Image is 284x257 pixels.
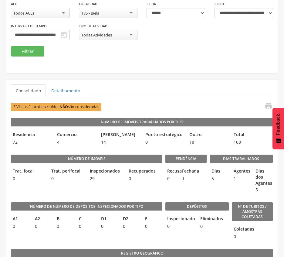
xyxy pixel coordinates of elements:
[144,132,185,139] legend: Ponto estratégico
[99,216,118,223] legend: D1
[165,176,177,182] span: 0
[33,223,52,229] span: 0
[11,139,52,145] span: 72
[165,223,195,229] span: 0
[77,223,96,229] span: 0
[79,2,99,6] label: Localidade
[180,168,192,175] legend: Fechada
[11,132,52,139] legend: Residência
[210,168,229,175] legend: Dias
[127,176,162,182] span: 0
[165,216,195,223] legend: Inspecionado
[232,226,235,233] legend: Coletadas
[180,176,192,182] span: 1
[261,102,273,112] a: 
[81,10,99,16] div: 185 - Biela
[55,223,74,229] span: 0
[232,202,273,221] legend: Nº de Tubitos / Amostras coletadas
[188,132,229,139] legend: Outro
[11,168,46,175] legend: Trat. focal
[49,176,85,182] span: 0
[165,155,207,163] legend: Pendência
[11,46,44,57] button: Filtrar
[198,223,228,229] span: 0
[232,234,235,240] span: 0
[232,139,273,145] span: 108
[77,216,96,223] legend: C
[11,24,47,29] label: Intervalo de Tempo
[232,132,273,139] legend: Total
[81,32,112,38] div: Todas Atividades
[55,216,74,223] legend: B
[33,216,52,223] legend: A2
[99,132,140,139] legend: [PERSON_NAME]
[11,118,273,126] legend: Número de Imóveis Trabalhados por Tipo
[210,176,229,182] span: 5
[143,216,162,223] legend: E
[232,168,251,175] legend: Agentes
[11,84,46,97] a: Consolidado
[147,2,156,6] label: Ficha
[99,223,118,229] span: 0
[210,155,273,163] legend: Dias Trabalhados
[11,223,30,229] span: 0
[272,108,284,149] button: Feedback - Mostrar pesquisa
[276,114,281,135] span: Feedback
[60,31,68,39] i: 
[127,168,162,175] legend: Recuperados
[11,103,101,111] span: * Visitas à locais excluídos são consideradas
[11,155,162,163] legend: Número de imóveis
[254,168,273,186] legend: Dias dos Agentes
[13,10,34,16] div: Todos ACEs
[88,176,123,182] span: 29
[232,176,251,182] span: 1
[79,24,109,29] label: Tipo de Atividade
[198,216,228,223] legend: Eliminados
[144,139,185,145] span: 0
[215,2,224,6] label: Ciclo
[55,139,96,145] span: 4
[121,223,140,229] span: 0
[49,168,85,175] legend: Trat. perifocal
[88,168,123,175] legend: Inspecionados
[55,132,96,139] legend: Comércio
[11,202,162,211] legend: Número de Número de Depósitos Inspecionados por Tipo
[11,176,46,182] span: 0
[46,84,85,97] a: Detalhamento
[11,2,17,6] label: ACE
[264,102,273,110] i: 
[188,139,229,145] span: 18
[165,168,177,175] legend: Recusa
[165,202,228,211] legend: Depósitos
[11,216,30,223] legend: A1
[99,139,140,145] span: 14
[254,187,273,193] span: 5
[143,223,162,229] span: 0
[59,104,68,109] b: NÃO
[121,216,140,223] legend: D2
